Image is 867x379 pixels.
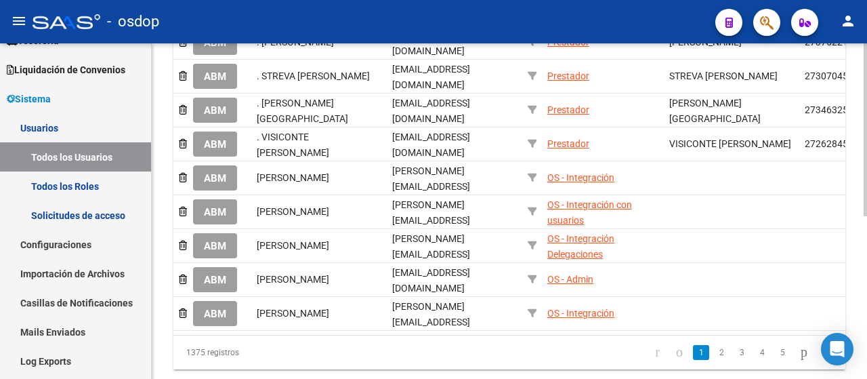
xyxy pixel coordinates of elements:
[392,199,470,241] span: [PERSON_NAME][EMAIL_ADDRESS][DOMAIN_NAME]
[649,345,666,360] a: go to first page
[754,345,770,360] a: 4
[669,71,778,81] span: STREVA [PERSON_NAME]
[7,92,51,106] span: Sistema
[547,306,614,321] div: OS - Integración
[11,13,27,29] mat-icon: menu
[7,62,125,77] span: Liquidación de Convenios
[795,345,813,360] a: go to next page
[691,341,711,364] li: page 1
[204,71,226,83] span: ABM
[173,336,305,370] div: 1375 registros
[670,345,689,360] a: go to previous page
[392,64,470,90] span: [EMAIL_ADDRESS][DOMAIN_NAME]
[392,233,470,275] span: [PERSON_NAME][EMAIL_ADDRESS][DOMAIN_NAME]
[193,267,237,292] button: ABM
[805,138,864,149] span: 27262845317
[805,104,864,115] span: 27346325874
[547,272,593,287] div: OS - Admin
[257,71,370,81] span: . STREVA [PERSON_NAME]
[204,308,226,320] span: ABM
[193,199,237,224] button: ABM
[257,132,329,158] span: . VISICONTE [PERSON_NAME]
[193,64,237,89] button: ABM
[547,197,658,228] div: OS - Integración con usuarios
[204,138,226,151] span: ABM
[669,98,761,124] span: [PERSON_NAME][GEOGRAPHIC_DATA]
[752,341,772,364] li: page 4
[193,132,237,157] button: ABM
[392,267,470,294] span: [EMAIL_ADDRESS][DOMAIN_NAME]
[774,345,790,360] a: 5
[392,165,470,207] span: [PERSON_NAME][EMAIL_ADDRESS][DOMAIN_NAME]
[693,345,709,360] a: 1
[805,71,864,81] span: 27307045945
[257,274,329,285] span: [PERSON_NAME]
[818,345,837,360] a: go to last page
[204,206,226,218] span: ABM
[547,68,589,84] div: Prestador
[193,98,237,123] button: ABM
[193,233,237,258] button: ABM
[204,240,226,252] span: ABM
[547,102,589,118] div: Prestador
[257,240,329,251] span: [PERSON_NAME]
[711,341,732,364] li: page 2
[257,206,329,217] span: [PERSON_NAME]
[204,172,226,184] span: ABM
[840,13,856,29] mat-icon: person
[257,98,348,124] span: . [PERSON_NAME][GEOGRAPHIC_DATA]
[193,301,237,326] button: ABM
[392,301,470,343] span: [PERSON_NAME][EMAIL_ADDRESS][DOMAIN_NAME]
[193,165,237,191] button: ABM
[713,345,729,360] a: 2
[734,345,750,360] a: 3
[257,308,329,319] span: [PERSON_NAME]
[732,341,752,364] li: page 3
[257,172,329,183] span: [PERSON_NAME]
[204,274,226,286] span: ABM
[107,7,159,37] span: - osdop
[547,231,658,262] div: OS - Integración Delegaciones
[547,170,614,186] div: OS - Integración
[392,132,470,158] span: [EMAIL_ADDRESS][DOMAIN_NAME]
[821,333,853,365] div: Open Intercom Messenger
[204,104,226,117] span: ABM
[547,136,589,152] div: Prestador
[669,138,791,149] span: VISICONTE [PERSON_NAME]
[392,98,470,124] span: [EMAIL_ADDRESS][DOMAIN_NAME]
[772,341,792,364] li: page 5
